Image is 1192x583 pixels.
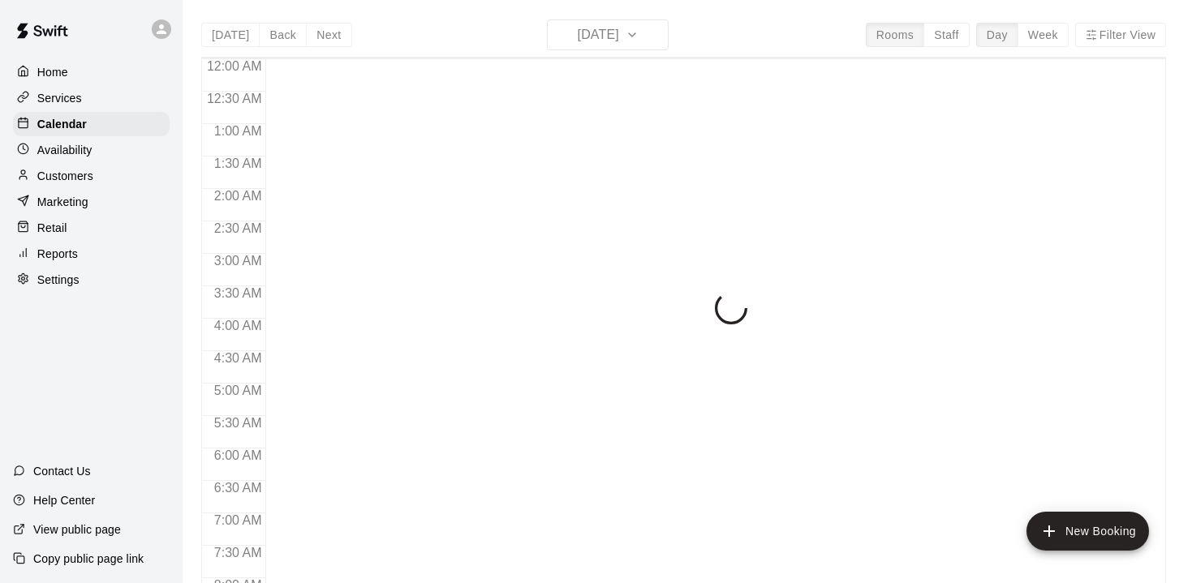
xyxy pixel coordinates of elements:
span: 2:30 AM [210,221,266,235]
p: Marketing [37,194,88,210]
p: View public page [33,521,121,538]
p: Copy public page link [33,551,144,567]
p: Calendar [37,116,87,132]
p: Settings [37,272,80,288]
button: add [1026,512,1149,551]
span: 4:30 AM [210,351,266,365]
a: Settings [13,268,170,292]
a: Marketing [13,190,170,214]
span: 7:00 AM [210,513,266,527]
span: 2:00 AM [210,189,266,203]
span: 7:30 AM [210,546,266,559]
span: 6:00 AM [210,448,266,462]
span: 5:00 AM [210,384,266,397]
span: 4:00 AM [210,319,266,332]
a: Calendar [13,112,170,136]
p: Reports [37,246,78,262]
span: 1:30 AM [210,156,266,170]
span: 6:30 AM [210,481,266,495]
a: Reports [13,242,170,266]
span: 1:00 AM [210,124,266,138]
p: Availability [37,142,93,158]
span: 3:00 AM [210,254,266,268]
span: 12:00 AM [203,59,266,73]
span: 3:30 AM [210,286,266,300]
p: Help Center [33,492,95,508]
p: Retail [37,220,67,236]
a: Retail [13,216,170,240]
a: Services [13,86,170,110]
p: Contact Us [33,463,91,479]
span: 5:30 AM [210,416,266,430]
p: Services [37,90,82,106]
span: 12:30 AM [203,92,266,105]
a: Home [13,60,170,84]
p: Customers [37,168,93,184]
p: Home [37,64,68,80]
a: Customers [13,164,170,188]
a: Availability [13,138,170,162]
